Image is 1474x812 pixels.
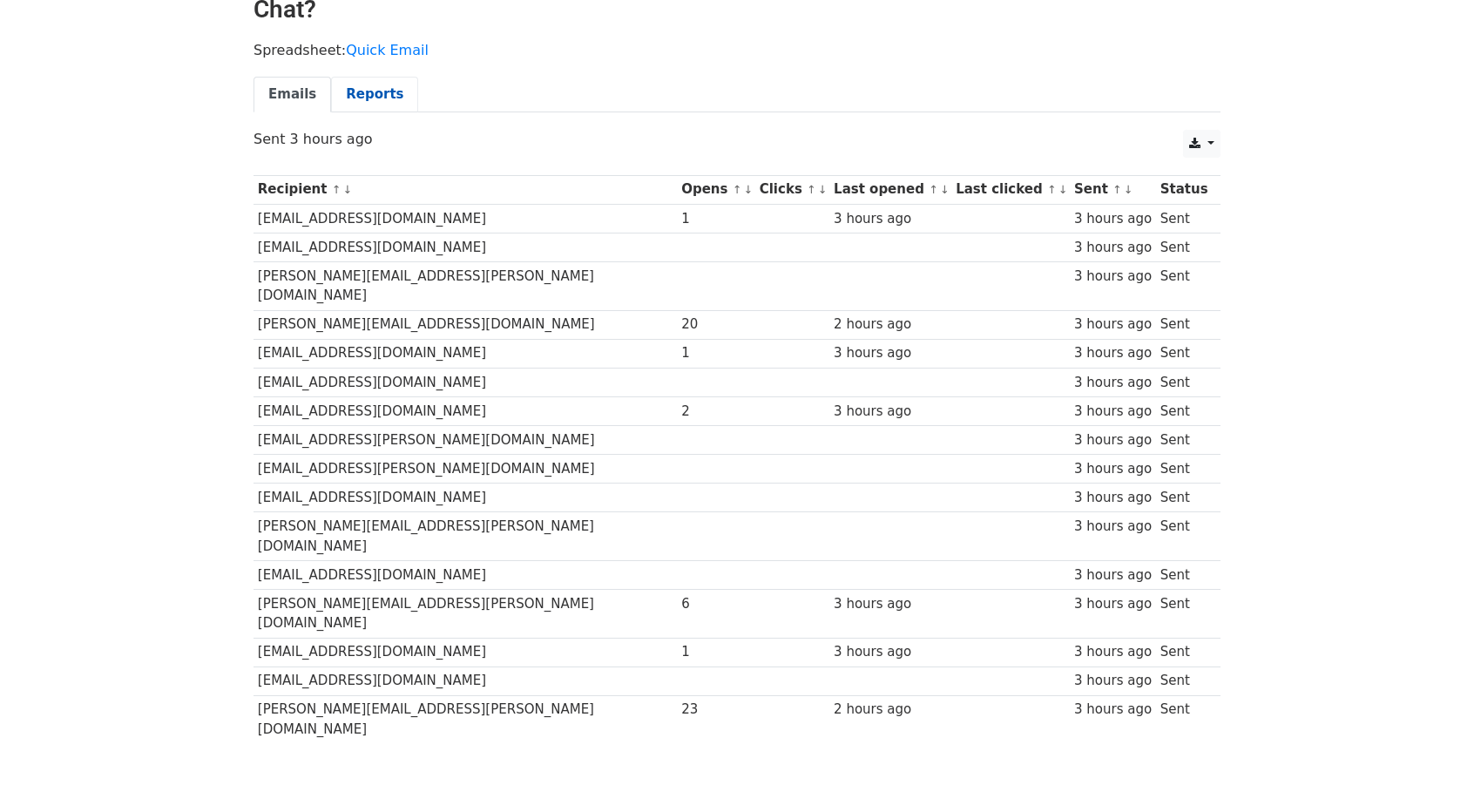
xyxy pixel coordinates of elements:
th: Clicks [755,175,829,204]
td: Sent [1156,695,1212,743]
a: Reports [331,77,418,112]
div: 3 hours ago [1074,700,1152,720]
div: 1 [681,343,751,363]
a: ↓ [1124,183,1133,196]
td: [EMAIL_ADDRESS][DOMAIN_NAME] [254,560,677,589]
div: 3 hours ago [834,402,947,422]
a: ↓ [818,183,828,196]
th: Last clicked [951,175,1070,204]
div: 3 hours ago [1074,488,1152,508]
div: 3 hours ago [1074,209,1152,229]
div: 3 hours ago [1074,343,1152,363]
td: Sent [1156,512,1212,561]
a: ↑ [1047,183,1057,196]
td: [EMAIL_ADDRESS][DOMAIN_NAME] [254,339,677,368]
div: 2 hours ago [834,700,947,720]
th: Status [1156,175,1212,204]
a: ↑ [807,183,816,196]
a: ↓ [342,183,352,196]
th: Sent [1070,175,1156,204]
td: [EMAIL_ADDRESS][DOMAIN_NAME] [254,233,677,261]
td: Sent [1156,667,1212,695]
p: Sent 3 hours ago [254,130,1220,148]
a: Emails [254,77,331,112]
iframe: Chat Widget [1387,728,1474,812]
td: [EMAIL_ADDRESS][DOMAIN_NAME] [254,396,677,425]
td: [EMAIL_ADDRESS][PERSON_NAME][DOMAIN_NAME] [254,455,677,484]
div: 3 hours ago [1074,459,1152,479]
td: [EMAIL_ADDRESS][DOMAIN_NAME] [254,484,677,512]
div: 3 hours ago [1074,315,1152,335]
th: Recipient [254,175,677,204]
td: Sent [1156,425,1212,454]
div: 3 hours ago [1074,671,1152,691]
a: Quick Email [346,42,429,58]
td: Sent [1156,339,1212,368]
div: 3 hours ago [1074,267,1152,287]
div: 3 hours ago [1074,517,1152,537]
a: ↓ [940,183,950,196]
div: 3 hours ago [834,209,947,229]
div: 3 hours ago [1074,430,1152,450]
td: Sent [1156,638,1212,667]
a: ↓ [743,183,753,196]
div: 3 hours ago [834,343,947,363]
div: 20 [681,315,751,335]
div: 1 [681,209,751,229]
a: ↓ [1058,183,1068,196]
div: 3 hours ago [1074,594,1152,614]
div: 3 hours ago [834,594,947,614]
td: Sent [1156,589,1212,638]
a: ↑ [1112,183,1122,196]
td: [PERSON_NAME][EMAIL_ADDRESS][PERSON_NAME][DOMAIN_NAME] [254,589,677,638]
a: ↑ [332,183,341,196]
td: [PERSON_NAME][EMAIL_ADDRESS][PERSON_NAME][DOMAIN_NAME] [254,261,677,310]
div: 3 hours ago [1074,402,1152,422]
div: 2 [681,402,751,422]
td: Sent [1156,261,1212,310]
td: Sent [1156,233,1212,261]
td: Sent [1156,484,1212,512]
a: ↑ [733,183,742,196]
td: [EMAIL_ADDRESS][DOMAIN_NAME] [254,667,677,695]
td: Sent [1156,310,1212,339]
div: 3 hours ago [1074,238,1152,258]
td: Sent [1156,455,1212,484]
td: [EMAIL_ADDRESS][DOMAIN_NAME] [254,368,677,396]
div: 23 [681,700,751,720]
td: [EMAIL_ADDRESS][PERSON_NAME][DOMAIN_NAME] [254,425,677,454]
th: Last opened [829,175,951,204]
a: ↑ [929,183,938,196]
div: 6 [681,594,751,614]
div: 1 [681,642,751,662]
div: 3 hours ago [834,642,947,662]
p: Spreadsheet: [254,41,1220,59]
div: 3 hours ago [1074,565,1152,585]
td: Sent [1156,368,1212,396]
td: Sent [1156,204,1212,233]
div: 3 hours ago [1074,373,1152,393]
td: Sent [1156,560,1212,589]
td: [PERSON_NAME][EMAIL_ADDRESS][PERSON_NAME][DOMAIN_NAME] [254,695,677,743]
div: 3 hours ago [1074,642,1152,662]
td: [EMAIL_ADDRESS][DOMAIN_NAME] [254,638,677,667]
div: 2 hours ago [834,315,947,335]
td: Sent [1156,396,1212,425]
td: [PERSON_NAME][EMAIL_ADDRESS][PERSON_NAME][DOMAIN_NAME] [254,512,677,561]
th: Opens [677,175,755,204]
td: [PERSON_NAME][EMAIL_ADDRESS][DOMAIN_NAME] [254,310,677,339]
td: [EMAIL_ADDRESS][DOMAIN_NAME] [254,204,677,233]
